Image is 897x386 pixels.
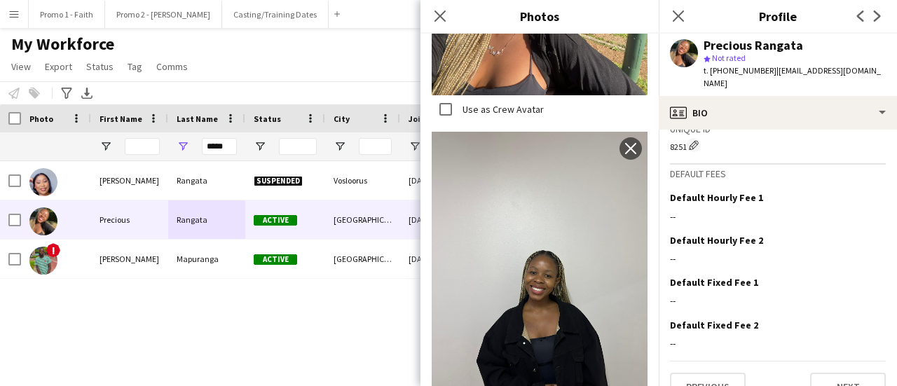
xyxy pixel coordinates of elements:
input: Status Filter Input [279,138,317,155]
span: Last Name [177,113,218,124]
div: 8251 [670,138,886,152]
button: Promo 1 - Faith [29,1,105,28]
div: -- [670,337,886,350]
span: Status [254,113,281,124]
button: Promo 2 - [PERSON_NAME] [105,1,222,28]
div: Precious [91,200,168,239]
a: Comms [151,57,193,76]
input: Last Name Filter Input [202,138,237,155]
div: [PERSON_NAME] [91,240,168,278]
div: [DATE] [400,240,473,278]
button: Open Filter Menu [334,140,346,153]
span: ! [46,243,60,257]
div: -- [670,252,886,265]
span: Comms [156,60,188,73]
input: First Name Filter Input [125,138,160,155]
input: City Filter Input [359,138,392,155]
div: [DATE] [400,200,473,239]
span: City [334,113,350,124]
span: Active [254,254,297,265]
a: Export [39,57,78,76]
button: Open Filter Menu [100,140,112,153]
button: Open Filter Menu [177,140,189,153]
div: [GEOGRAPHIC_DATA] [325,240,400,278]
span: View [11,60,31,73]
div: [DATE] [400,161,473,200]
h3: Default fees [670,167,886,180]
div: Rangata [168,200,245,239]
div: Rangata [168,161,245,200]
span: Suspended [254,176,303,186]
h3: Photos [420,7,659,25]
a: View [6,57,36,76]
h3: Profile [659,7,897,25]
span: Joined [409,113,436,124]
img: Precious Rangata [29,207,57,235]
h3: Default Fixed Fee 2 [670,319,758,331]
span: My Workforce [11,34,114,55]
img: Koena Rangata [29,168,57,196]
h3: Default Hourly Fee 1 [670,191,763,204]
div: Vosloorus [325,161,400,200]
app-action-btn: Export XLSX [78,85,95,102]
span: First Name [100,113,142,124]
div: -- [670,294,886,307]
app-action-btn: Advanced filters [58,85,75,102]
span: Status [86,60,114,73]
div: Precious Rangata [704,39,803,52]
h3: Default Hourly Fee 2 [670,234,763,247]
div: Bio [659,96,897,130]
div: -- [670,210,886,223]
label: Use as Crew Avatar [460,103,544,116]
span: Tag [128,60,142,73]
span: Not rated [712,53,746,63]
button: Casting/Training Dates [222,1,329,28]
img: Ryan Mapuranga [29,247,57,275]
span: Photo [29,113,53,124]
h3: Default Fixed Fee 1 [670,276,758,289]
span: Export [45,60,72,73]
span: Active [254,215,297,226]
a: Tag [122,57,148,76]
span: t. [PHONE_NUMBER] [704,65,776,76]
button: Open Filter Menu [409,140,421,153]
div: Mapuranga [168,240,245,278]
div: [GEOGRAPHIC_DATA] [325,200,400,239]
span: | [EMAIL_ADDRESS][DOMAIN_NAME] [704,65,881,88]
button: Open Filter Menu [254,140,266,153]
div: [PERSON_NAME] [91,161,168,200]
a: Status [81,57,119,76]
